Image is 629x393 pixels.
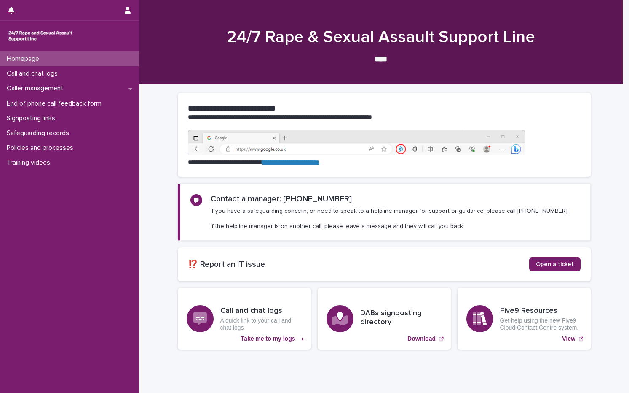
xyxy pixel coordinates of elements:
[3,114,62,122] p: Signposting links
[529,257,581,271] a: Open a ticket
[211,194,352,204] h2: Contact a manager: [PHONE_NUMBER]
[3,70,64,78] p: Call and chat logs
[3,84,70,92] p: Caller management
[407,335,436,342] p: Download
[360,309,442,327] h3: DABs signposting directory
[536,261,574,267] span: Open a ticket
[178,288,311,350] a: Take me to my logs
[318,288,451,350] a: Download
[3,100,108,108] p: End of phone call feedback form
[3,159,57,167] p: Training videos
[7,27,74,44] img: rhQMoQhaT3yELyF149Cw
[3,55,46,63] p: Homepage
[241,335,295,342] p: Take me to my logs
[174,27,587,47] h1: 24/7 Rape & Sexual Assault Support Line
[211,207,569,230] p: If you have a safeguarding concern, or need to speak to a helpline manager for support or guidanc...
[220,306,302,316] h3: Call and chat logs
[3,144,80,152] p: Policies and processes
[562,335,575,342] p: View
[458,288,591,350] a: View
[188,130,525,155] img: https%3A%2F%2Fcdn.document360.io%2F0deca9d6-0dac-4e56-9e8f-8d9979bfce0e%2FImages%2FDocumentation%...
[500,306,582,316] h3: Five9 Resources
[500,317,582,331] p: Get help using the new Five9 Cloud Contact Centre system.
[3,129,76,137] p: Safeguarding records
[188,260,529,269] h2: ⁉️ Report an IT issue
[220,317,302,331] p: A quick link to your call and chat logs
